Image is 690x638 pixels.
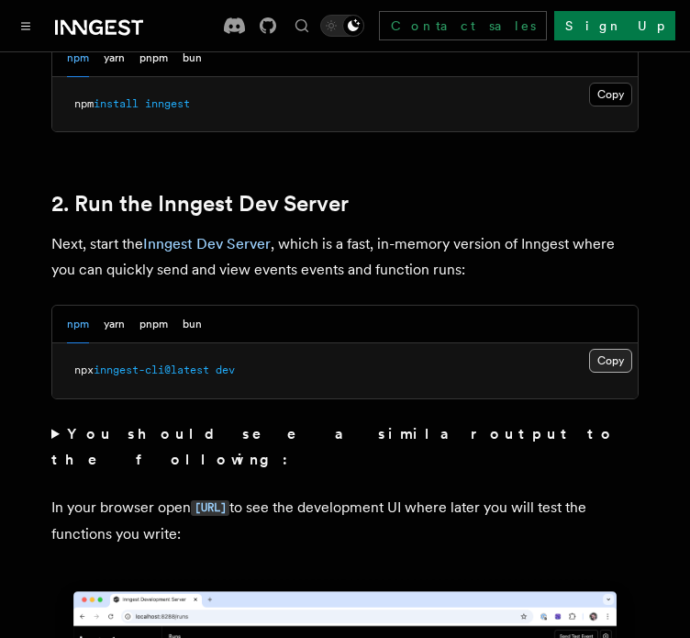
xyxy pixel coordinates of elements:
[143,235,271,252] a: Inngest Dev Server
[51,495,639,547] p: In your browser open to see the development UI where later you will test the functions you write:
[51,421,639,473] summary: You should see a similar output to the following:
[191,500,229,516] code: [URL]
[94,97,139,110] span: install
[94,364,209,376] span: inngest-cli@latest
[15,15,37,37] button: Toggle navigation
[379,11,547,40] a: Contact sales
[67,306,89,343] button: npm
[104,306,125,343] button: yarn
[191,498,229,516] a: [URL]
[183,39,202,77] button: bun
[145,97,190,110] span: inngest
[51,231,639,283] p: Next, start the , which is a fast, in-memory version of Inngest where you can quickly send and vi...
[74,364,94,376] span: npx
[554,11,675,40] a: Sign Up
[139,39,168,77] button: pnpm
[291,15,313,37] button: Find something...
[104,39,125,77] button: yarn
[320,15,364,37] button: Toggle dark mode
[216,364,235,376] span: dev
[51,425,616,468] strong: You should see a similar output to the following:
[51,191,349,217] a: 2. Run the Inngest Dev Server
[589,83,632,106] button: Copy
[589,349,632,373] button: Copy
[139,306,168,343] button: pnpm
[74,97,94,110] span: npm
[67,39,89,77] button: npm
[183,306,202,343] button: bun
